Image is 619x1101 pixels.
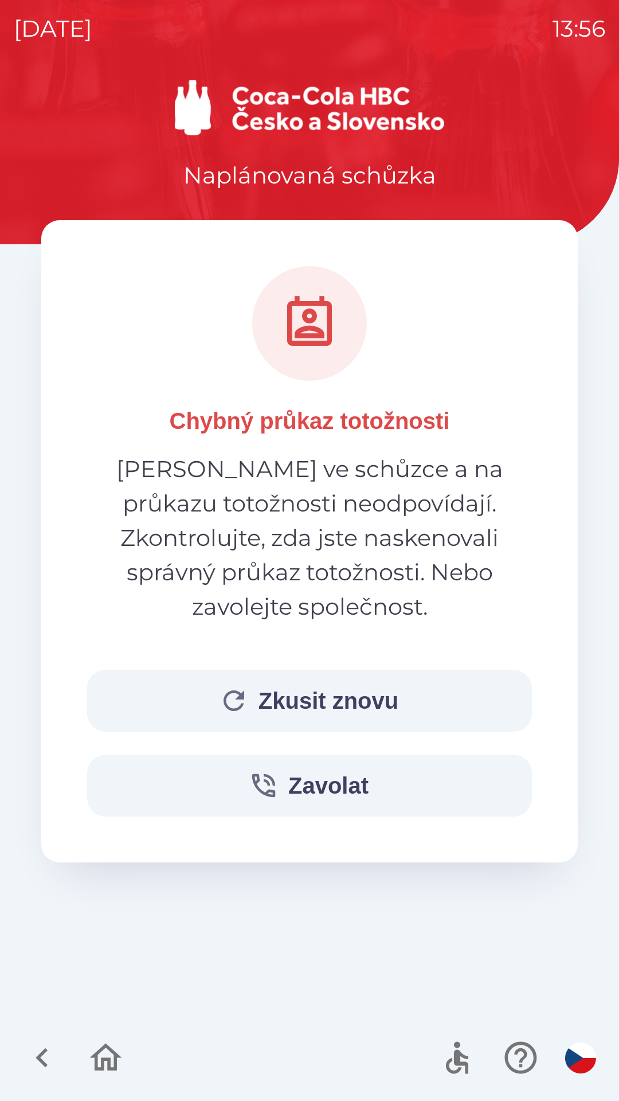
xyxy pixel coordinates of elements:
[183,158,436,193] p: Naplánovaná schůzka
[553,11,605,46] p: 13:56
[87,452,532,624] p: [PERSON_NAME] ve schůzce a na průkazu totožnosti neodpovídají. Zkontrolujte, zda jste naskenovali...
[87,755,532,817] button: Zavolat
[14,11,92,46] p: [DATE]
[41,80,578,135] img: Logo
[170,404,450,438] p: Chybný průkaz totožnosti
[565,1043,596,1073] img: cs flag
[87,670,532,732] button: Zkusit znovu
